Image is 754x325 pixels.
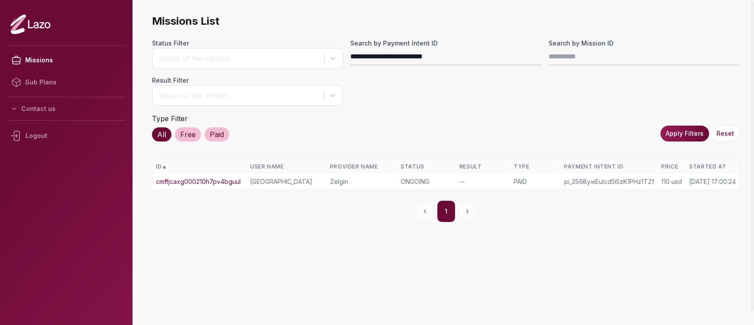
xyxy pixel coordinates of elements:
label: Status Filter [152,39,343,48]
div: Result [459,163,507,170]
button: Reset [711,126,740,141]
div: Result of the mission [159,90,320,101]
div: Payment Intent ID [564,163,654,170]
label: Search by Payment Intent ID [350,39,542,48]
label: Result Filter [152,76,343,85]
div: PAID [514,177,557,186]
div: Provider Name [330,163,394,170]
a: cmffjcaxg000210h7pv4bguul [156,177,241,186]
div: Status [401,163,452,170]
button: Apply Filters [660,126,709,141]
div: All [152,127,171,141]
div: ONGOING [401,177,452,186]
button: Contact us [7,101,125,117]
div: Paid [205,127,229,141]
div: Free [175,127,201,141]
div: pi_3S6BywEulcd5I5zK1PHz1TZf [564,177,654,186]
div: -- [459,177,507,186]
div: Type [514,163,557,170]
label: Type Filter [152,114,188,123]
div: Logout [7,124,125,147]
div: Started At [689,163,736,170]
div: 110 usd [661,177,682,186]
span: ▲ [162,163,167,170]
div: Status of the mission [159,53,320,64]
button: 1 [437,201,455,222]
div: [DATE] 17:00:24 [689,177,736,186]
a: Missions [7,49,125,71]
div: Price [661,163,682,170]
a: Sub Plans [7,71,125,93]
span: Missions List [152,14,740,28]
label: Search by Mission ID [549,39,740,48]
div: User Name [250,163,323,170]
div: [GEOGRAPHIC_DATA] [250,177,323,186]
div: Zelgin [330,177,394,186]
div: ID [156,163,243,170]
